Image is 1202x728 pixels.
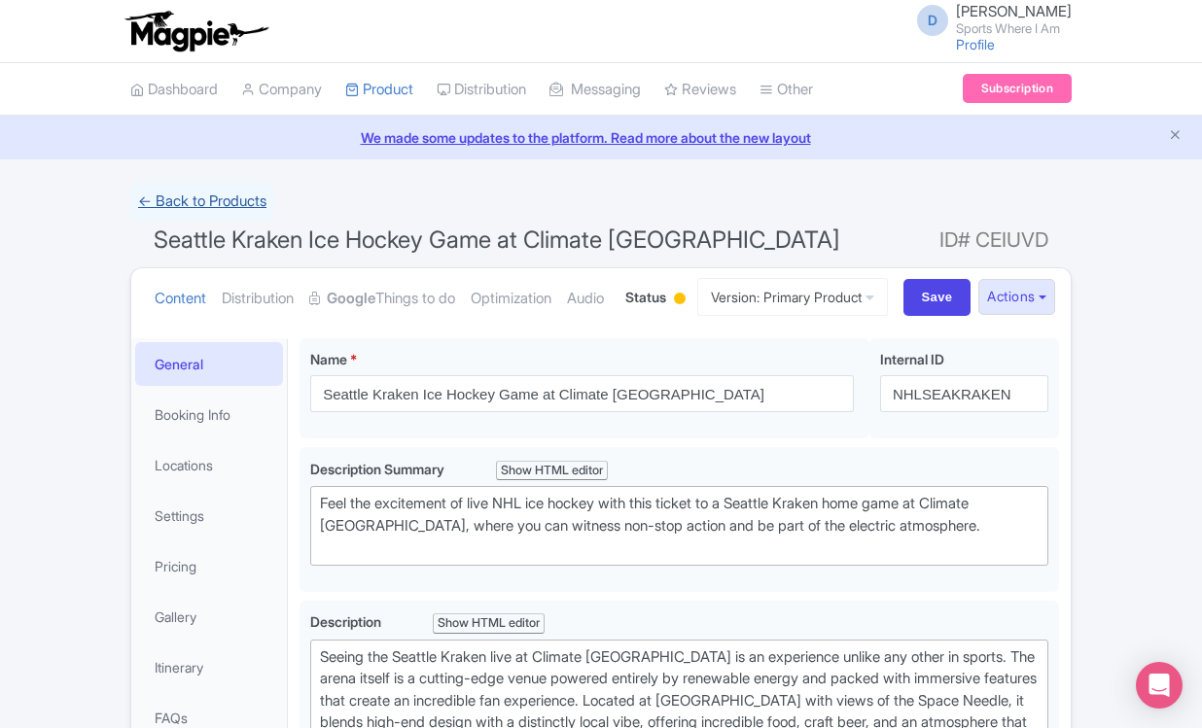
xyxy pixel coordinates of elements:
[549,63,641,117] a: Messaging
[155,268,206,329] a: Content
[905,4,1072,35] a: D [PERSON_NAME] Sports Where I Am
[697,278,888,316] a: Version: Primary Product
[310,461,447,477] span: Description Summary
[496,461,608,481] div: Show HTML editor
[241,63,322,117] a: Company
[135,342,283,386] a: General
[664,63,736,117] a: Reviews
[471,268,551,329] a: Optimization
[978,279,1055,315] button: Actions
[956,36,995,52] a: Profile
[135,544,283,588] a: Pricing
[135,494,283,537] a: Settings
[320,493,1039,559] div: Feel the excitement of live NHL ice hockey with this ticket to a Seattle Kraken home game at Clim...
[963,74,1072,103] a: Subscription
[903,279,972,316] input: Save
[135,443,283,487] a: Locations
[670,285,689,315] div: Building
[625,287,666,307] span: Status
[880,351,944,367] span: Internal ID
[939,221,1048,260] span: ID# CEIUVD
[135,595,283,639] a: Gallery
[135,393,283,436] a: Booking Info
[310,613,384,630] span: Description
[309,268,455,329] a: GoogleThings to do
[433,613,545,634] div: Show HTML editor
[327,288,375,310] strong: Google
[437,63,526,117] a: Distribution
[12,127,1190,148] a: We made some updates to the platform. Read more about the new layout
[310,351,347,367] span: Name
[917,5,948,36] span: D
[121,10,271,52] img: logo-ab69f6fb50320c5b225c76a69d11143b.png
[135,645,283,689] a: Itinerary
[130,63,218,117] a: Dashboard
[1168,125,1183,148] button: Close announcement
[154,225,840,254] span: Seattle Kraken Ice Hockey Game at Climate [GEOGRAPHIC_DATA]
[567,268,604,329] a: Audio
[760,63,813,117] a: Other
[956,22,1072,35] small: Sports Where I Am
[1136,662,1183,709] div: Open Intercom Messenger
[956,2,1072,20] span: [PERSON_NAME]
[130,183,274,221] a: ← Back to Products
[222,268,294,329] a: Distribution
[345,63,413,117] a: Product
